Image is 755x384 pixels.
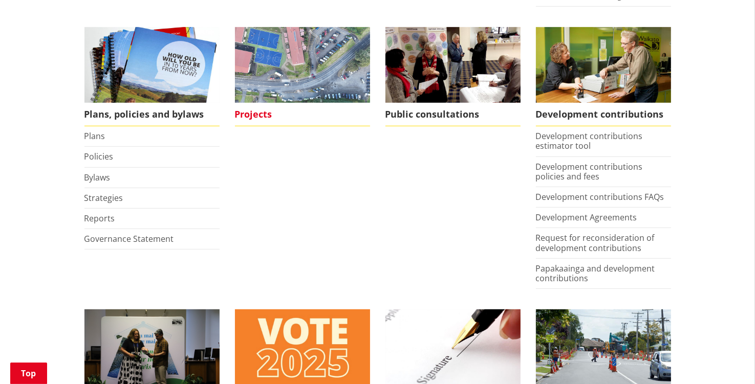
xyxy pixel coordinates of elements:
[536,103,671,126] span: Development contributions
[84,130,105,142] a: Plans
[84,233,174,244] a: Governance Statement
[536,191,664,202] a: Development contributions FAQs
[385,27,521,127] a: public-consultations Public consultations
[536,263,655,284] a: Papakaainga and development contributions
[536,212,637,223] a: Development Agreements
[536,232,655,253] a: Request for reconsideration of development contributions
[84,27,220,103] img: Long Term Plan
[536,27,671,103] img: Fees
[235,27,370,127] a: Projects
[385,27,521,103] img: public-consultations
[84,103,220,126] span: Plans, policies and bylaws
[84,27,220,127] a: We produce a number of plans, policies and bylaws including the Long Term Plan Plans, policies an...
[536,130,643,151] a: Development contributions estimator tool
[536,27,671,127] a: FInd out more about fees and fines here Development contributions
[708,341,745,378] iframe: Messenger Launcher
[385,103,521,126] span: Public consultations
[235,27,370,103] img: DJI_0336
[10,363,47,384] a: Top
[84,151,114,162] a: Policies
[235,103,370,126] span: Projects
[536,161,643,182] a: Development contributions policies and fees
[84,192,123,204] a: Strategies
[84,172,111,183] a: Bylaws
[84,213,115,224] a: Reports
